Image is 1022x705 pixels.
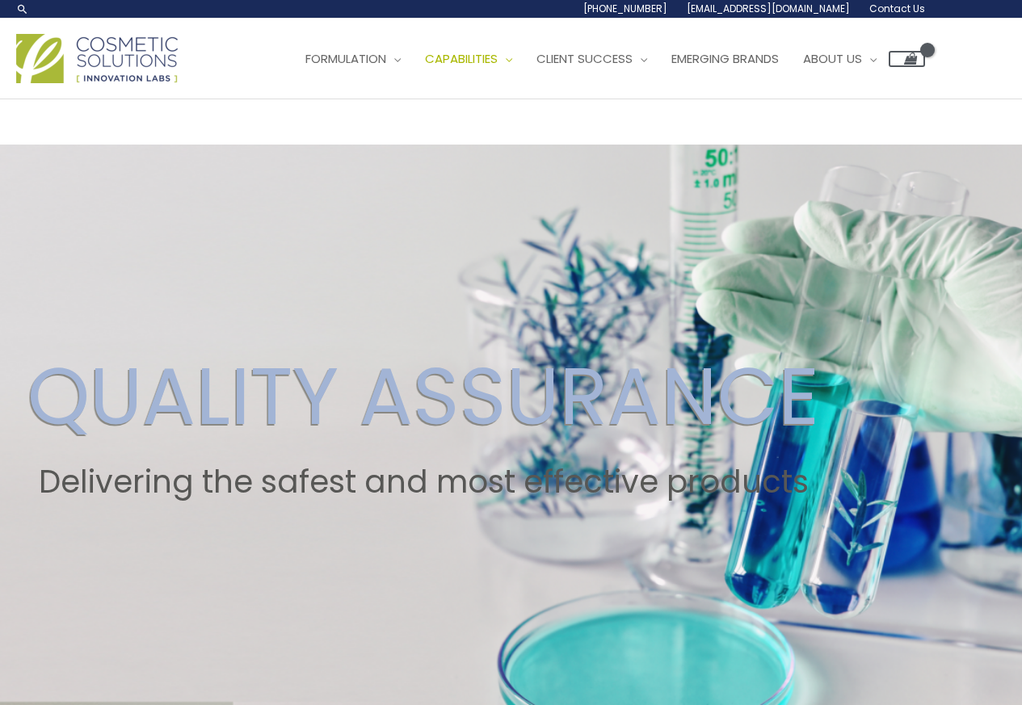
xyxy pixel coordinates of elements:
[293,35,413,83] a: Formulation
[803,50,862,67] span: About Us
[27,349,819,444] h2: QUALITY ASSURANCE
[536,50,633,67] span: Client Success
[687,2,850,15] span: [EMAIL_ADDRESS][DOMAIN_NAME]
[671,50,779,67] span: Emerging Brands
[524,35,659,83] a: Client Success
[16,34,178,83] img: Cosmetic Solutions Logo
[413,35,524,83] a: Capabilities
[791,35,889,83] a: About Us
[16,2,29,15] a: Search icon link
[889,51,925,67] a: View Shopping Cart, empty
[583,2,667,15] span: [PHONE_NUMBER]
[281,35,925,83] nav: Site Navigation
[27,464,819,501] h2: Delivering the safest and most effective products
[659,35,791,83] a: Emerging Brands
[425,50,498,67] span: Capabilities
[305,50,386,67] span: Formulation
[869,2,925,15] span: Contact Us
